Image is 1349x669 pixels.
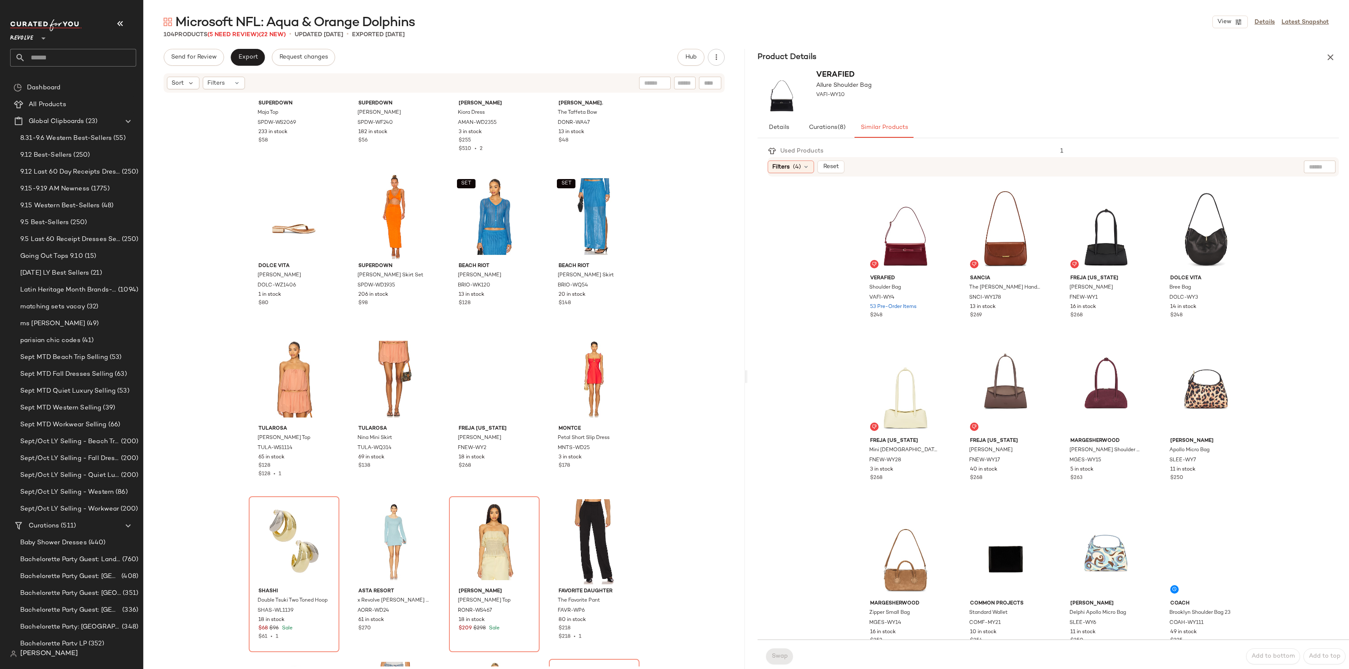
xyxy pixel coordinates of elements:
span: 13 in stock [559,128,584,136]
span: Brooklyn Shoulder Bag 23 [1169,609,1231,617]
span: Baby Shower Dresses [20,538,87,548]
span: Freja [US_STATE] [459,425,530,433]
span: BEACH RIOT [459,262,530,270]
span: (760) [121,555,138,565]
span: $255 [459,137,471,145]
span: View [1217,19,1231,25]
span: Hub [685,54,697,61]
span: $61 [258,634,267,640]
span: (408) [120,572,138,581]
span: 10 in stock [970,629,997,636]
span: 16 in stock [1070,303,1096,311]
span: [PERSON_NAME] Shoulder Bag [1070,447,1141,454]
span: 3 in stock [870,466,893,474]
span: $48 [559,137,568,145]
span: $98 [358,300,368,307]
span: 182 in stock [358,128,387,136]
span: SNCI-WY178 [969,294,1001,302]
span: superdown [258,100,330,107]
span: $270 [358,625,371,632]
span: DOLC-WZ1406 [258,282,296,289]
span: $218 [559,625,570,632]
span: COMF-MY21 [969,619,1001,627]
span: SPDW-WF240 [357,119,393,127]
img: MGES-WY15_V1.jpg [1064,349,1148,434]
span: AORR-WD24 [357,607,389,615]
span: 9.5 Best-Sellers [20,218,69,227]
button: SET [557,179,575,188]
span: Bachelorette Party Guest: [GEOGRAPHIC_DATA] [20,589,121,598]
span: 61 in stock [358,616,384,624]
span: $96 [269,625,279,632]
span: Delphi Apollo Micro Bag [1070,609,1126,617]
span: (55) [112,134,126,143]
span: 49 in stock [1170,629,1197,636]
span: Details [768,124,789,131]
span: (250) [72,150,90,160]
img: SHAS-WL1139_V1.jpg [252,499,336,584]
span: Sept MTD Fall Dresses Selling [20,369,113,379]
span: x Revolve [PERSON_NAME] Mini Dres [357,597,429,605]
span: (4) [793,163,801,171]
span: Tularosa [258,425,330,433]
div: Products [164,30,286,39]
span: $268 [459,462,471,470]
img: BRIO-WQ54_V1.jpg [552,174,637,259]
span: FNEW-WY28 [869,457,901,464]
span: Bachelorette Party LP [20,639,87,649]
span: BRIO-WQ54 [558,282,588,289]
img: SLEE-WY6_V1.jpg [1064,511,1148,597]
span: [PERSON_NAME] [20,649,78,659]
span: 9.15 Western Best-Sellers [20,201,100,211]
span: 9.12 Best-Sellers [20,150,72,160]
span: 1 [579,634,581,640]
img: svg%3e [13,83,22,92]
span: SET [561,181,572,187]
span: 9.15-9.19 AM Newness [20,184,89,194]
span: (200) [119,454,138,463]
span: Bachelorette Party: [GEOGRAPHIC_DATA] [20,622,120,632]
span: Sancia [970,275,1041,282]
div: 1 [1053,147,1339,155]
button: Request changes [272,49,335,66]
span: $128 [459,300,470,307]
span: Freja [US_STATE] [1070,275,1142,282]
span: Send for Review [171,54,217,61]
span: 14 in stock [1170,303,1196,311]
span: Sept/Oct LY Selling - Workwear [20,504,119,514]
p: Exported [DATE] [352,30,405,39]
img: VAFI-WY4_V1.jpg [863,186,948,271]
span: Petal Short Slip Dress [558,434,610,442]
span: SLEE-WY7 [1169,457,1196,464]
span: 20 in stock [559,291,586,299]
span: 80 in stock [559,616,586,624]
button: SET [457,179,476,188]
span: 18 in stock [459,616,485,624]
span: 13 in stock [459,291,484,299]
span: (21) [89,268,102,278]
span: Sale [280,626,293,631]
span: 40 in stock [970,466,997,474]
span: Shoulder Bag [869,284,901,292]
img: VAFI-WY10_V1.jpg [758,69,806,114]
span: 3 in stock [559,454,582,461]
span: $510 [459,146,471,152]
img: FNEW-WY28_V1.jpg [863,349,948,434]
img: MGES-WY14_V1.jpg [863,511,948,597]
span: $252 [870,637,882,645]
span: Maja Top [258,109,278,117]
span: The Favorite Pant [558,597,600,605]
span: Double Tsuki Two Toned Hoop [258,597,328,605]
span: Revolve [10,29,33,44]
span: $68 [258,625,268,632]
span: Sort [172,79,184,88]
span: $209 [459,625,472,632]
span: (348) [120,622,138,632]
span: (15) [83,252,97,261]
span: Tularosa [358,425,430,433]
span: SPDW-WD1935 [357,282,395,289]
span: (200) [119,471,138,480]
span: Kiora Dress [458,109,485,117]
img: svg%3e [872,424,877,429]
span: 9.5 Last 60 Receipt Dresses Selling [20,235,120,244]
